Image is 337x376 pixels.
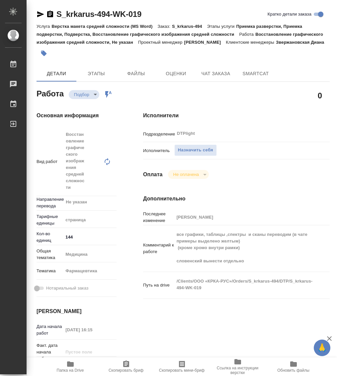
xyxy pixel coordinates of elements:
[41,70,72,78] span: Детали
[316,341,328,355] span: 🙏
[143,131,174,137] p: Подразделение
[277,368,309,373] span: Обновить файлы
[69,90,99,99] div: Подбор
[143,171,163,179] h4: Оплата
[37,268,63,274] p: Тематика
[143,147,174,154] p: Исполнитель
[226,40,276,45] p: Клиентские менеджеры
[42,357,98,376] button: Папка на Drive
[239,32,256,37] p: Работа
[154,357,210,376] button: Скопировать мини-бриф
[72,92,91,97] button: Подбор
[174,144,217,156] button: Назначить себя
[178,146,213,154] span: Назначить себя
[37,46,51,61] button: Добавить тэг
[37,87,64,99] h2: Работа
[143,211,174,224] p: Последнее изменение
[168,170,209,179] div: Подбор
[174,229,314,267] textarea: все графики, таблицы ,спектры и сканы переводим (в чате примеры выделено желтым) (кроме хромо вну...
[268,11,311,18] span: Кратко детали заказа
[210,357,266,376] button: Ссылка на инструкции верстки
[240,70,272,78] span: SmartCat
[37,248,63,261] p: Общая тематика
[80,70,112,78] span: Этапы
[160,70,192,78] span: Оценки
[143,195,330,203] h4: Дополнительно
[138,40,184,45] p: Проектный менеджер
[37,10,44,18] button: Скопировать ссылку для ЯМессенджера
[174,276,314,294] textarea: /Clients/ООО «КРКА-РУС»/Orders/S_krkarus-494/DTP/S_krkarus-494-WK-019
[98,357,154,376] button: Скопировать бриф
[214,366,262,375] span: Ссылка на инструкции верстки
[276,40,329,45] p: Звержановская Диана
[184,40,226,45] p: [PERSON_NAME]
[56,10,141,19] a: S_krkarus-494-WK-019
[63,347,117,357] input: Пустое поле
[37,342,63,362] p: Факт. дата начала работ
[207,24,236,29] p: Этапы услуги
[37,24,51,29] p: Услуга
[143,282,174,289] p: Путь на drive
[200,70,232,78] span: Чат заказа
[37,213,63,227] p: Тарифные единицы
[37,112,117,120] h4: Основная информация
[51,24,157,29] p: Верстка макета средней сложности (MS Word)
[318,90,322,101] h2: 0
[314,340,330,356] button: 🙏
[63,249,123,260] div: Медицина
[57,368,84,373] span: Папка на Drive
[174,212,314,222] input: Пустое поле
[109,368,143,373] span: Скопировать бриф
[63,232,117,242] input: ✎ Введи что-нибудь
[143,242,174,255] p: Комментарий к работе
[266,357,321,376] button: Обновить файлы
[37,231,63,244] p: Кол-во единиц
[37,158,63,165] p: Вид работ
[159,368,205,373] span: Скопировать мини-бриф
[37,323,63,337] p: Дата начала работ
[171,172,201,177] button: Не оплачена
[143,112,330,120] h4: Исполнители
[63,214,123,226] div: страница
[46,10,54,18] button: Скопировать ссылку
[63,265,123,277] div: Фармацевтика
[37,196,63,209] p: Направление перевода
[37,307,117,315] h4: [PERSON_NAME]
[172,24,207,29] p: S_krkarus-494
[157,24,172,29] p: Заказ:
[120,70,152,78] span: Файлы
[46,285,88,292] span: Нотариальный заказ
[63,325,117,335] input: Пустое поле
